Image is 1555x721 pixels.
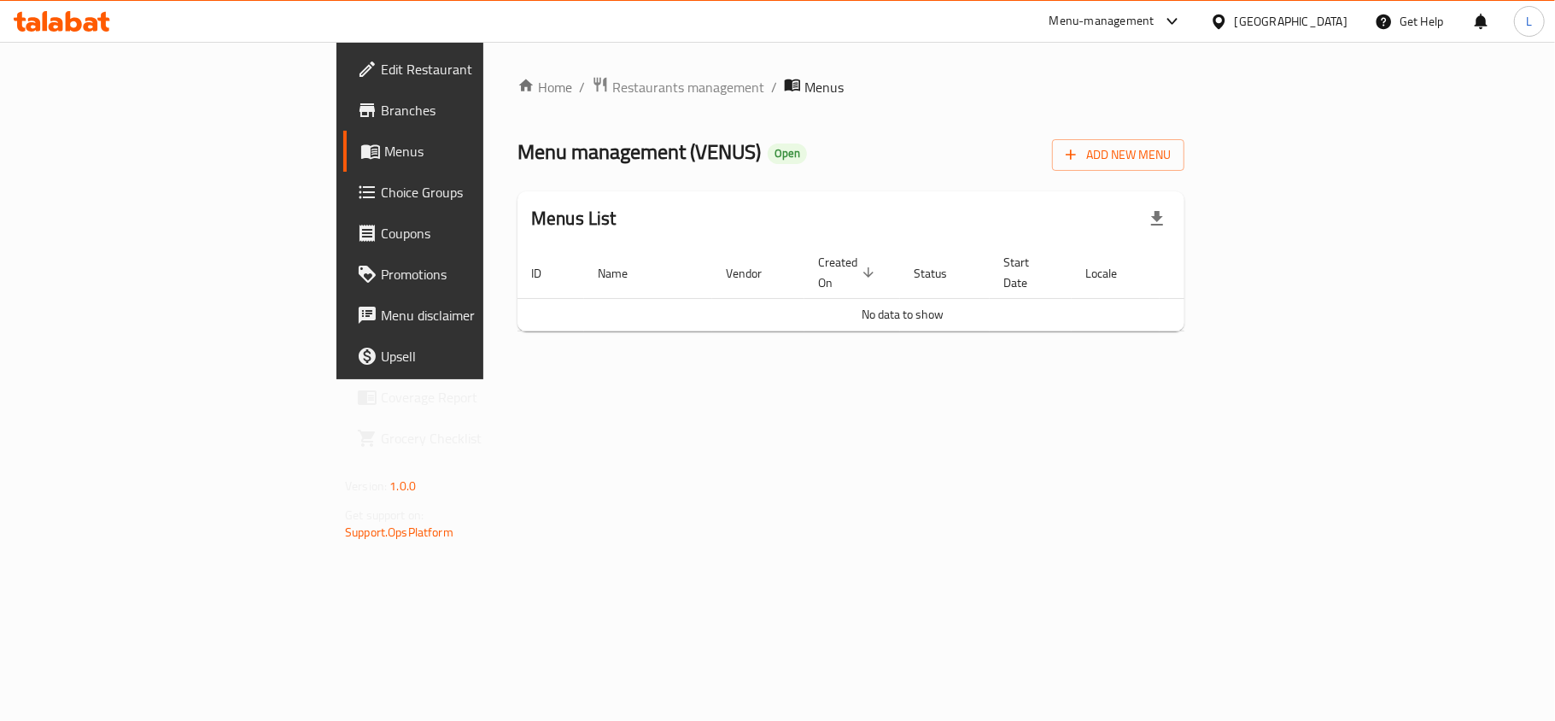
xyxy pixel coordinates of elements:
[1526,12,1532,31] span: L
[612,77,764,97] span: Restaurants management
[1049,11,1155,32] div: Menu-management
[1003,252,1051,293] span: Start Date
[381,223,582,243] span: Coupons
[1235,12,1347,31] div: [GEOGRAPHIC_DATA]
[1085,263,1139,284] span: Locale
[381,428,582,448] span: Grocery Checklist
[343,131,596,172] a: Menus
[343,213,596,254] a: Coupons
[343,377,596,418] a: Coverage Report
[343,49,596,90] a: Edit Restaurant
[1066,144,1171,166] span: Add New Menu
[1052,139,1184,171] button: Add New Menu
[381,346,582,366] span: Upsell
[768,146,807,161] span: Open
[517,76,1184,98] nav: breadcrumb
[343,254,596,295] a: Promotions
[818,252,880,293] span: Created On
[381,305,582,325] span: Menu disclaimer
[598,263,650,284] span: Name
[384,141,582,161] span: Menus
[771,77,777,97] li: /
[381,182,582,202] span: Choice Groups
[345,521,453,543] a: Support.OpsPlatform
[343,90,596,131] a: Branches
[862,303,944,325] span: No data to show
[804,77,844,97] span: Menus
[345,504,424,526] span: Get support on:
[381,59,582,79] span: Edit Restaurant
[1160,247,1288,299] th: Actions
[343,336,596,377] a: Upsell
[381,100,582,120] span: Branches
[343,172,596,213] a: Choice Groups
[1137,198,1178,239] div: Export file
[381,264,582,284] span: Promotions
[517,132,761,171] span: Menu management ( VENUS )
[343,418,596,459] a: Grocery Checklist
[592,76,764,98] a: Restaurants management
[345,475,387,497] span: Version:
[531,206,617,232] h2: Menus List
[389,475,416,497] span: 1.0.0
[768,144,807,164] div: Open
[381,387,582,407] span: Coverage Report
[531,263,564,284] span: ID
[517,247,1288,331] table: enhanced table
[914,263,969,284] span: Status
[726,263,784,284] span: Vendor
[343,295,596,336] a: Menu disclaimer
